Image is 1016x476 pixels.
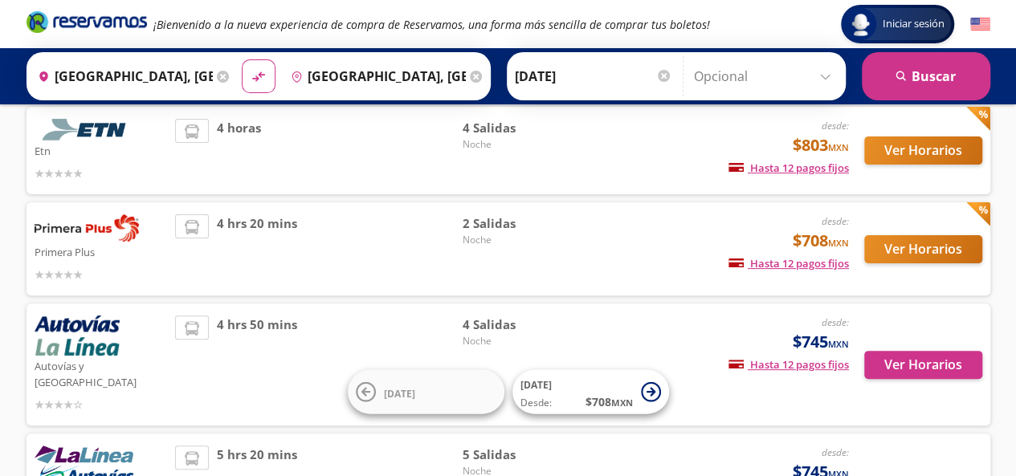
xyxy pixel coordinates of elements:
[862,52,990,100] button: Buscar
[384,386,415,400] span: [DATE]
[35,315,120,356] img: Autovías y La Línea
[611,397,633,409] small: MXN
[35,140,168,160] p: Etn
[728,256,849,271] span: Hasta 12 pagos fijos
[822,119,849,132] em: desde:
[31,56,213,96] input: Buscar Origen
[27,10,147,34] i: Brand Logo
[462,445,574,464] span: 5 Salidas
[970,14,990,35] button: English
[512,370,669,414] button: [DATE]Desde:$708MXN
[694,56,838,96] input: Opcional
[822,315,849,329] em: desde:
[822,445,849,459] em: desde:
[35,214,139,242] img: Primera Plus
[35,119,139,140] img: Etn
[217,214,297,283] span: 4 hrs 20 mins
[876,16,951,32] span: Iniciar sesión
[27,10,147,39] a: Brand Logo
[864,235,982,263] button: Ver Horarios
[828,141,849,153] small: MXN
[864,351,982,379] button: Ver Horarios
[586,393,633,410] span: $ 708
[793,229,849,253] span: $708
[348,370,504,414] button: [DATE]
[822,214,849,228] em: desde:
[828,338,849,350] small: MXN
[828,237,849,249] small: MXN
[462,233,574,247] span: Noche
[462,315,574,334] span: 4 Salidas
[217,119,261,182] span: 4 horas
[515,56,672,96] input: Elegir Fecha
[793,330,849,354] span: $745
[728,357,849,372] span: Hasta 12 pagos fijos
[462,214,574,233] span: 2 Salidas
[793,133,849,157] span: $803
[217,315,297,413] span: 4 hrs 50 mins
[35,242,168,261] p: Primera Plus
[153,17,710,32] em: ¡Bienvenido a la nueva experiencia de compra de Reservamos, una forma más sencilla de comprar tus...
[728,161,849,175] span: Hasta 12 pagos fijos
[520,378,552,392] span: [DATE]
[864,136,982,165] button: Ver Horarios
[462,137,574,152] span: Noche
[35,356,168,390] p: Autovías y [GEOGRAPHIC_DATA]
[462,119,574,137] span: 4 Salidas
[462,334,574,348] span: Noche
[284,56,466,96] input: Buscar Destino
[520,396,552,410] span: Desde:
